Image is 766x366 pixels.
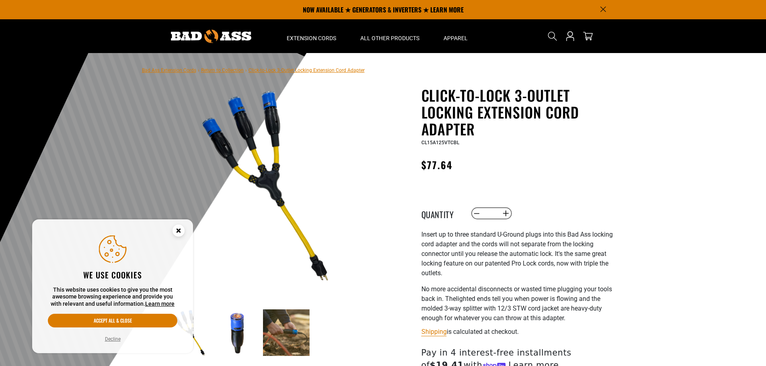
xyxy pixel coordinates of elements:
span: All Other Products [360,35,419,42]
h1: Click-to-Lock 3-Outlet Locking Extension Cord Adapter [421,87,618,137]
span: nsert up to three standard U-Ground plugs into this Bad Ass locking cord adapter and the cords wi... [421,231,613,277]
summary: Apparel [431,19,480,53]
span: › [198,67,199,73]
label: Quantity [421,208,462,219]
button: Accept all & close [48,314,177,327]
div: is calculated at checkout. [421,326,618,337]
span: CL15A125VTCBL [421,140,459,145]
span: Apparel [444,35,468,42]
span: Extension Cords [287,35,336,42]
span: No more accidental disconnects or wasted time plugging your tools back in. The lighted ends tell ... [421,285,612,322]
span: Click-to-Lock 3-Outlet Locking Extension Cord Adapter [248,67,365,73]
p: This website uses cookies to give you the most awesome browsing experience and provide you with r... [48,286,177,308]
a: Bad Ass Extension Cords [142,67,196,73]
img: Bad Ass Extension Cords [171,30,251,43]
a: Return to Collection [201,67,244,73]
summary: Extension Cords [275,19,348,53]
summary: All Other Products [348,19,431,53]
nav: breadcrumbs [142,65,365,75]
aside: Cookie Consent [32,219,193,354]
button: Decline [103,335,123,343]
p: I [421,230,618,278]
a: Learn more [145,301,175,307]
h2: We use cookies [48,270,177,280]
span: › [245,67,247,73]
summary: Search [546,30,559,43]
span: $77.64 [421,157,453,172]
a: Shipping [421,328,447,335]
